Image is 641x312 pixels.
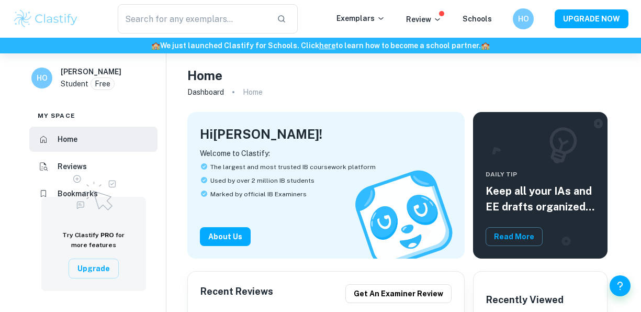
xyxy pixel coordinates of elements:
a: Reviews [29,154,158,179]
h6: HO [36,72,48,84]
p: Home [243,86,263,98]
button: UPGRADE NOW [555,9,628,28]
p: Welcome to Clastify: [200,148,452,159]
button: Upgrade [69,259,119,278]
span: 🏫 [151,41,160,50]
button: Get an examiner review [345,284,452,303]
a: Bookmarks [29,181,158,206]
input: Search for any exemplars... [118,4,268,34]
h6: [PERSON_NAME] [61,66,121,77]
img: Upgrade to Pro [68,169,120,214]
h6: We just launched Clastify for Schools. Click to learn how to become a school partner. [2,40,639,51]
h4: Hi [PERSON_NAME] ! [200,125,322,143]
h5: Keep all your IAs and EE drafts organized and dated [486,183,595,215]
span: PRO [100,231,114,239]
button: Help and Feedback [610,275,631,296]
button: About Us [200,227,251,246]
h4: Home [187,66,222,85]
span: 🏫 [481,41,490,50]
h6: Recently Viewed [486,293,564,307]
h6: Bookmarks [58,188,98,199]
p: Student [61,78,88,90]
h6: Home [58,133,77,145]
p: Review [406,14,442,25]
a: Home [29,127,158,152]
a: Schools [463,15,492,23]
h6: HO [518,13,530,25]
span: Used by over 2 million IB students [210,176,314,185]
a: here [319,41,335,50]
span: Daily Tip [486,170,595,179]
a: Dashboard [187,85,224,99]
button: HO [513,8,534,29]
h6: Reviews [58,161,87,172]
span: My space [38,111,75,120]
button: Read More [486,227,543,246]
p: Exemplars [336,13,385,24]
img: Clastify logo [13,8,79,29]
span: Marked by official IB Examiners [210,190,307,199]
p: Free [95,78,110,90]
h6: Recent Reviews [200,284,273,303]
span: The largest and most trusted IB coursework platform [210,162,376,172]
h6: Try Clastify for more features [54,230,133,250]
